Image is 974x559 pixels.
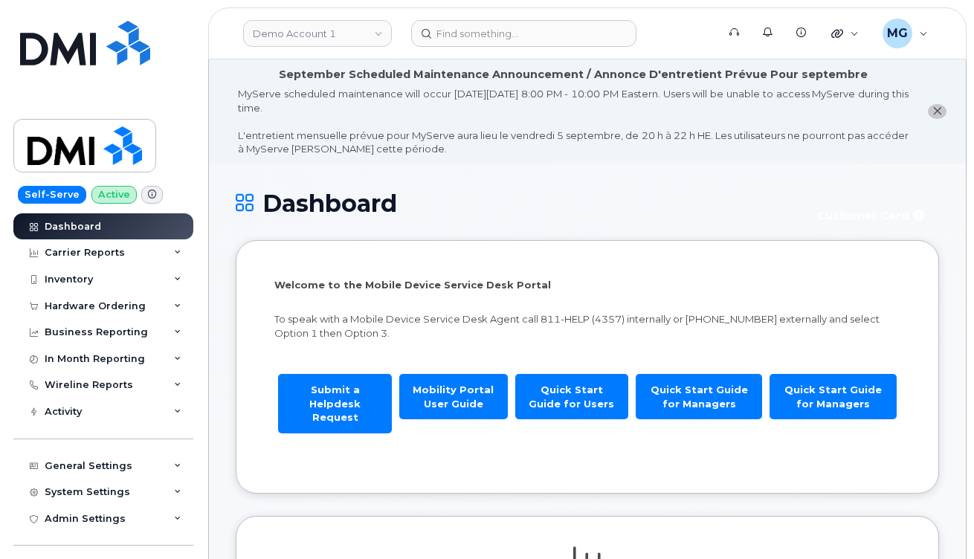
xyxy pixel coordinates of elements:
a: Quick Start Guide for Managers [770,374,897,419]
div: MyServe scheduled maintenance will occur [DATE][DATE] 8:00 PM - 10:00 PM Eastern. Users will be u... [238,87,909,156]
p: To speak with a Mobile Device Service Desk Agent call 811-HELP (4357) internally or [PHONE_NUMBER... [274,312,900,340]
a: Mobility Portal User Guide [399,374,508,419]
h1: Dashboard [236,190,798,216]
button: Customer Card [805,202,939,228]
button: close notification [928,104,946,120]
div: September Scheduled Maintenance Announcement / Annonce D'entretient Prévue Pour septembre [279,67,868,83]
p: Welcome to the Mobile Device Service Desk Portal [274,278,900,292]
a: Submit a Helpdesk Request [278,374,392,433]
a: Quick Start Guide for Users [515,374,628,419]
a: Quick Start Guide for Managers [636,374,763,419]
